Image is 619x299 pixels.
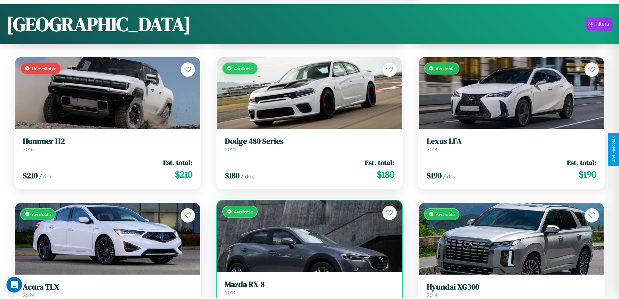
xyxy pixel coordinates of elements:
[23,282,192,298] a: Acura TLX2024
[234,209,253,214] span: Available
[6,277,22,292] div: Open Intercom Messenger
[427,282,596,298] a: Hyundai XG3002014
[365,158,394,167] span: Est. total:
[225,137,394,146] h3: Dodge 480 Series
[163,158,192,167] span: Est. total:
[234,66,253,71] span: Available
[32,211,51,217] span: Available
[443,173,457,180] span: / day
[567,158,596,167] span: Est. total:
[427,170,442,181] span: $ 190
[23,146,34,153] span: 2016
[32,66,57,71] span: Unavailable
[427,137,596,146] h3: Lexus LFA
[23,170,38,181] span: $ 210
[175,168,192,181] span: $ 210
[579,168,596,181] span: $ 190
[436,211,455,217] span: Available
[6,11,191,37] h1: [GEOGRAPHIC_DATA]
[594,21,609,27] div: Filters
[427,137,596,153] a: Lexus LFA2014
[225,170,239,181] span: $ 180
[611,136,616,163] div: Give Feedback
[225,280,394,289] h3: Mazda RX-8
[427,146,438,153] span: 2014
[377,168,394,181] span: $ 180
[225,289,236,296] span: 2014
[241,173,254,180] span: / day
[23,137,192,146] h3: Hummer H2
[427,292,438,298] span: 2014
[23,282,192,292] h3: Acura TLX
[225,137,394,153] a: Dodge 480 Series2021
[23,137,192,153] a: Hummer H22016
[23,292,35,298] span: 2024
[585,18,613,31] button: Filters
[225,146,236,153] span: 2021
[225,280,394,296] a: Mazda RX-82014
[39,173,53,180] span: / day
[427,282,596,292] h3: Hyundai XG300
[436,66,455,71] span: Available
